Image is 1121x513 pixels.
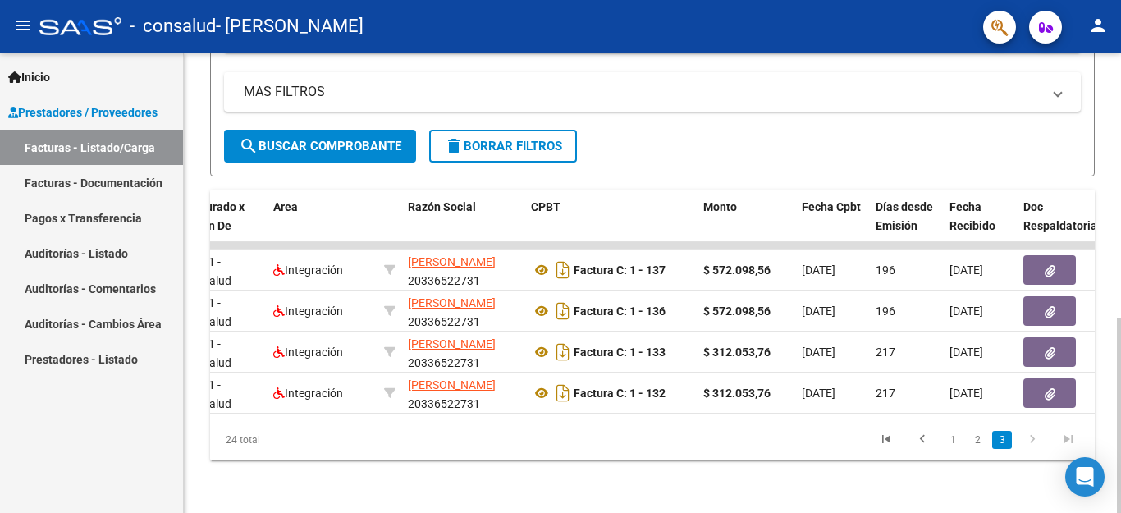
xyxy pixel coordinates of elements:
span: Razón Social [408,200,476,213]
span: [PERSON_NAME] [408,255,496,268]
span: Buscar Comprobante [239,139,401,153]
span: Fecha Cpbt [802,200,861,213]
span: Integración [273,346,343,359]
button: Buscar Comprobante [224,130,416,163]
datatable-header-cell: Fecha Cpbt [795,190,869,262]
span: [DATE] [802,263,835,277]
span: [DATE] [802,387,835,400]
a: 2 [968,431,987,449]
div: 20336522731 [408,253,518,287]
span: [PERSON_NAME] [408,296,496,309]
a: go to last page [1053,431,1084,449]
span: [PERSON_NAME] [408,337,496,350]
li: page 1 [940,426,965,454]
i: Descargar documento [552,298,574,324]
span: 217 [876,346,895,359]
span: Prestadores / Proveedores [8,103,158,121]
span: 196 [876,263,895,277]
a: go to previous page [907,431,938,449]
strong: $ 312.053,76 [703,387,771,400]
span: [DATE] [949,346,983,359]
datatable-header-cell: CPBT [524,190,697,262]
span: Integración [273,305,343,318]
span: - consalud [130,8,216,44]
mat-icon: delete [444,136,464,156]
span: [DATE] [949,387,983,400]
span: Fecha Recibido [949,200,995,232]
span: Doc Respaldatoria [1023,200,1097,232]
datatable-header-cell: Monto [697,190,795,262]
strong: Factura C: 1 - 133 [574,346,666,359]
strong: $ 572.098,56 [703,305,771,318]
mat-icon: search [239,136,259,156]
span: Integración [273,263,343,277]
span: 217 [876,387,895,400]
a: go to next page [1017,431,1048,449]
li: page 2 [965,426,990,454]
i: Descargar documento [552,257,574,283]
strong: Factura C: 1 - 132 [574,387,666,400]
span: Días desde Emisión [876,200,933,232]
div: Open Intercom Messenger [1065,457,1105,497]
strong: $ 312.053,76 [703,346,771,359]
span: Area [273,200,298,213]
div: 20336522731 [408,294,518,328]
span: [DATE] [949,263,983,277]
span: 196 [876,305,895,318]
span: Inicio [8,68,50,86]
li: page 3 [990,426,1014,454]
i: Descargar documento [552,339,574,365]
datatable-header-cell: Fecha Recibido [943,190,1017,262]
span: [DATE] [802,346,835,359]
datatable-header-cell: Doc Respaldatoria [1017,190,1115,262]
strong: Factura C: 1 - 137 [574,263,666,277]
datatable-header-cell: Razón Social [401,190,524,262]
a: 1 [943,431,963,449]
mat-expansion-panel-header: MAS FILTROS [224,72,1081,112]
span: Facturado x Orden De [183,200,245,232]
span: Integración [273,387,343,400]
strong: $ 572.098,56 [703,263,771,277]
div: 24 total [210,419,384,460]
datatable-header-cell: Area [267,190,377,262]
datatable-header-cell: Facturado x Orden De [176,190,267,262]
span: - [PERSON_NAME] [216,8,364,44]
span: CPBT [531,200,560,213]
mat-icon: person [1088,16,1108,35]
a: 3 [992,431,1012,449]
span: Borrar Filtros [444,139,562,153]
span: [DATE] [949,305,983,318]
span: [DATE] [802,305,835,318]
div: 20336522731 [408,376,518,410]
span: [PERSON_NAME] [408,378,496,392]
span: Monto [703,200,737,213]
a: go to first page [871,431,902,449]
mat-panel-title: MAS FILTROS [244,83,1041,101]
i: Descargar documento [552,380,574,406]
strong: Factura C: 1 - 136 [574,305,666,318]
div: 20336522731 [408,335,518,369]
mat-icon: menu [13,16,33,35]
button: Borrar Filtros [429,130,577,163]
datatable-header-cell: Días desde Emisión [869,190,943,262]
